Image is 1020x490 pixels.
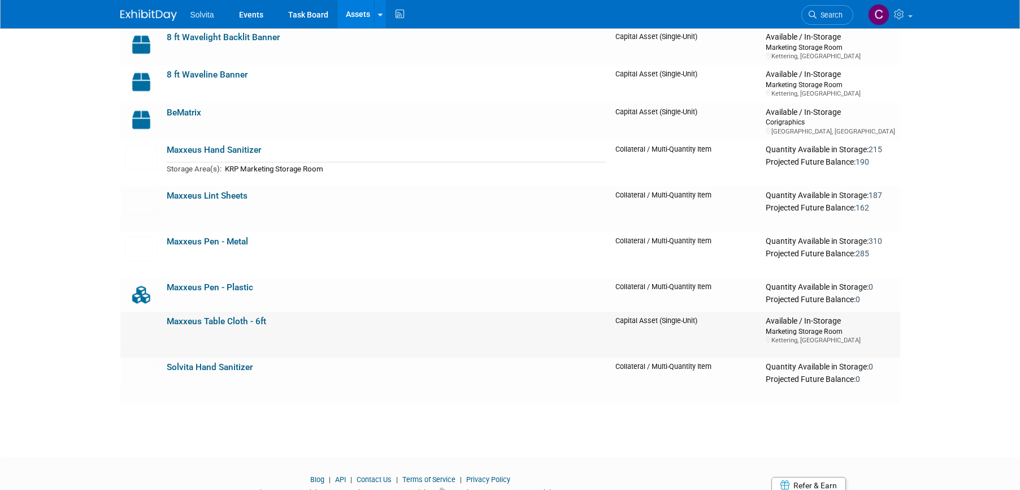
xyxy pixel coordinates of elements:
span: Solvita [190,10,214,19]
span: 310 [869,237,882,246]
a: Maxxeus Lint Sheets [167,191,248,201]
span: | [348,475,355,484]
img: Capital-Asset-Icon-2.png [125,32,158,57]
span: | [326,475,333,484]
td: Capital Asset (Single-Unit) [611,103,761,140]
div: Quantity Available in Storage: [766,191,895,201]
div: Projected Future Balance: [766,247,895,259]
a: Blog [310,475,324,484]
a: 8 ft Wavelight Backlit Banner [167,32,280,42]
div: Quantity Available in Storage: [766,237,895,247]
a: Terms of Service [402,475,455,484]
div: Kettering, [GEOGRAPHIC_DATA] [766,89,895,98]
span: 0 [869,362,873,371]
span: 0 [869,282,873,291]
img: Collateral-Icon-2.png [125,282,158,307]
td: Capital Asset (Single-Unit) [611,65,761,102]
div: Available / In-Storage [766,108,895,118]
img: ExhibitDay [120,10,177,21]
span: 187 [869,191,882,200]
a: Maxxeus Table Cloth - 6ft [167,316,266,326]
a: Privacy Policy [466,475,510,484]
a: Maxxeus Pen - Metal [167,237,248,247]
a: Maxxeus Hand Sanitizer [167,145,261,155]
div: Projected Future Balance: [766,155,895,167]
a: Contact Us [357,475,392,484]
img: Capital-Asset-Icon-2.png [125,70,158,94]
div: Corigraphics [766,117,895,127]
a: BeMatrix [167,108,201,118]
span: Storage Area(s): [167,165,222,173]
a: Search [801,5,853,25]
div: Projected Future Balance: [766,201,895,213]
div: Available / In-Storage [766,32,895,42]
td: Collateral / Multi-Quantity Item [611,232,761,278]
td: Capital Asset (Single-Unit) [611,27,761,65]
div: Kettering, [GEOGRAPHIC_DATA] [766,336,895,345]
td: Collateral / Multi-Quantity Item [611,186,761,232]
span: | [393,475,401,484]
span: 0 [856,295,860,304]
a: 8 ft Waveline Banner [167,70,248,80]
span: 285 [856,249,869,258]
div: Marketing Storage Room [766,326,895,336]
span: 162 [856,203,869,212]
div: Available / In-Storage [766,70,895,80]
a: Maxxeus Pen - Plastic [167,282,253,293]
div: Projected Future Balance: [766,293,895,305]
div: Quantity Available in Storage: [766,282,895,293]
div: Marketing Storage Room [766,80,895,89]
td: Capital Asset (Single-Unit) [611,312,761,358]
span: 215 [869,145,882,154]
span: | [457,475,465,484]
a: Solvita Hand Sanitizer [167,362,253,372]
span: Search [817,11,843,19]
div: Marketing Storage Room [766,42,895,52]
div: [GEOGRAPHIC_DATA], [GEOGRAPHIC_DATA] [766,127,895,136]
a: API [335,475,346,484]
td: Collateral / Multi-Quantity Item [611,140,761,186]
div: Quantity Available in Storage: [766,145,895,155]
td: Collateral / Multi-Quantity Item [611,358,761,403]
div: Available / In-Storage [766,316,895,326]
img: Cindy Miller [868,4,889,25]
td: Collateral / Multi-Quantity Item [611,278,761,312]
div: Kettering, [GEOGRAPHIC_DATA] [766,52,895,61]
span: 0 [856,375,860,384]
div: Quantity Available in Storage: [766,362,895,372]
div: Projected Future Balance: [766,372,895,385]
img: Capital-Asset-Icon-2.png [125,108,158,132]
td: KRP Marketing Storage Room [222,162,607,175]
span: 190 [856,157,869,166]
